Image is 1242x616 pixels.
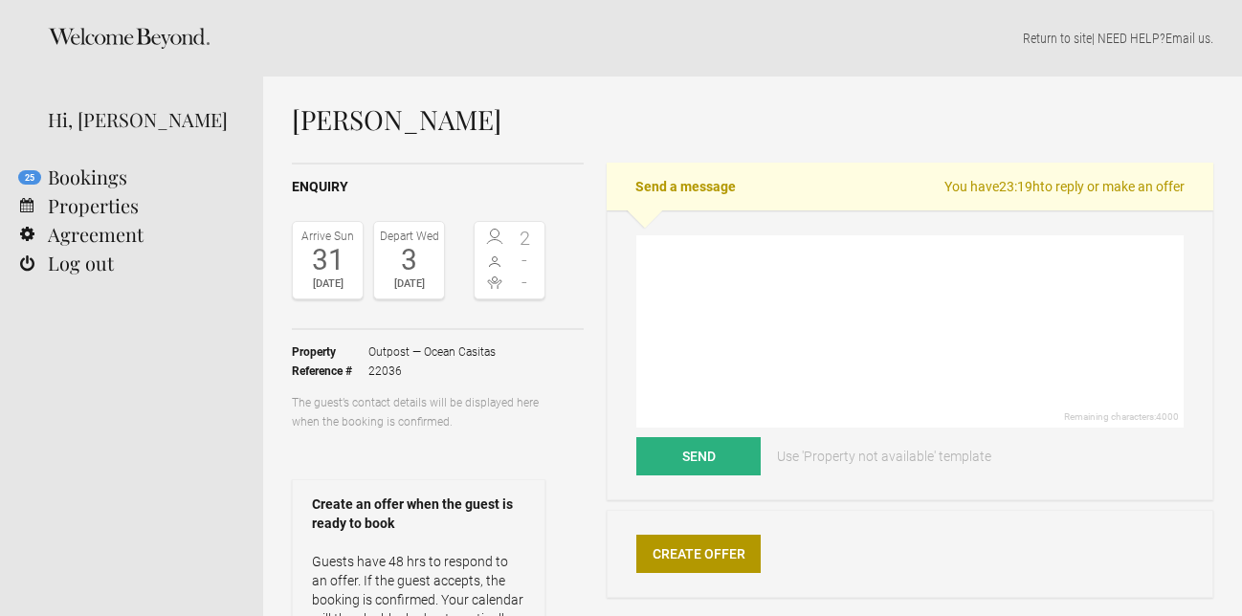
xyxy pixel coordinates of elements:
[999,179,1040,194] flynt-countdown: 23:19h
[944,177,1185,196] span: You have to reply or make an offer
[636,437,761,475] button: Send
[312,495,525,533] strong: Create an offer when the guest is ready to book
[510,273,541,292] span: -
[607,163,1213,210] h2: Send a message
[510,251,541,270] span: -
[298,246,358,275] div: 31
[292,362,368,381] strong: Reference #
[292,105,1213,134] h1: [PERSON_NAME]
[48,105,234,134] div: Hi, [PERSON_NAME]
[292,177,584,197] h2: Enquiry
[379,246,439,275] div: 3
[368,342,496,362] span: Outpost — Ocean Casitas
[292,342,368,362] strong: Property
[1165,31,1210,46] a: Email us
[764,437,1005,475] a: Use 'Property not available' template
[379,227,439,246] div: Depart Wed
[510,229,541,248] span: 2
[1023,31,1092,46] a: Return to site
[298,227,358,246] div: Arrive Sun
[368,362,496,381] span: 22036
[18,170,41,185] flynt-notification-badge: 25
[298,275,358,294] div: [DATE]
[379,275,439,294] div: [DATE]
[292,29,1213,48] p: | NEED HELP? .
[636,535,761,573] a: Create Offer
[292,393,545,431] p: The guest’s contact details will be displayed here when the booking is confirmed.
